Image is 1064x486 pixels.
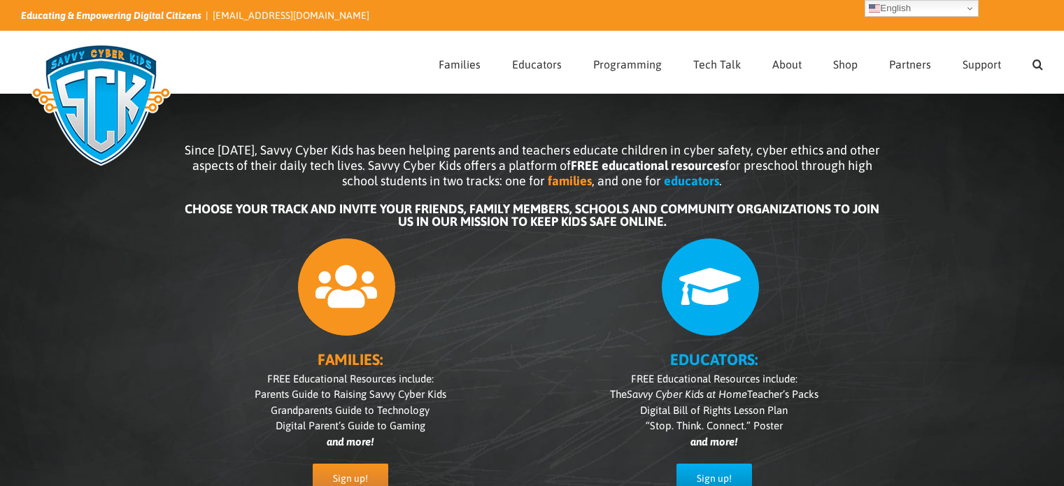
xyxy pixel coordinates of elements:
span: Grandparents Guide to Technology [271,404,430,416]
span: Digital Parent’s Guide to Gaming [276,420,425,431]
b: CHOOSE YOUR TRACK AND INVITE YOUR FRIENDS, FAMILY MEMBERS, SCHOOLS AND COMMUNITY ORGANIZATIONS TO... [185,201,879,229]
b: FAMILIES: [318,350,383,369]
a: Search [1033,31,1043,93]
span: The Teacher’s Packs [610,388,818,400]
a: Partners [889,31,931,93]
img: Savvy Cyber Kids Logo [21,35,181,175]
span: Families [439,59,481,70]
i: and more! [690,436,737,448]
span: Parents Guide to Raising Savvy Cyber Kids [255,388,446,400]
a: Educators [512,31,562,93]
i: and more! [327,436,374,448]
a: Families [439,31,481,93]
span: Sign up! [697,473,732,485]
img: en [869,3,880,14]
span: Educators [512,59,562,70]
span: FREE Educational Resources include: [631,373,797,385]
a: Shop [833,31,858,93]
span: Shop [833,59,858,70]
span: . [719,173,722,188]
span: Since [DATE], Savvy Cyber Kids has been helping parents and teachers educate children in cyber sa... [185,143,880,188]
span: “Stop. Think. Connect.” Poster [646,420,783,431]
span: , and one for [592,173,661,188]
span: About [772,59,802,70]
a: Tech Talk [693,31,741,93]
span: Digital Bill of Rights Lesson Plan [640,404,788,416]
b: EDUCATORS: [670,350,758,369]
span: FREE Educational Resources include: [267,373,434,385]
nav: Main Menu [439,31,1043,93]
span: Tech Talk [693,59,741,70]
a: About [772,31,802,93]
span: Programming [593,59,662,70]
b: FREE educational resources [571,158,725,173]
a: Support [963,31,1001,93]
b: families [548,173,592,188]
span: Support [963,59,1001,70]
b: educators [664,173,719,188]
i: Savvy Cyber Kids at Home [627,388,747,400]
span: Sign up! [333,473,368,485]
span: Partners [889,59,931,70]
a: [EMAIL_ADDRESS][DOMAIN_NAME] [213,10,369,21]
a: Programming [593,31,662,93]
i: Educating & Empowering Digital Citizens [21,10,201,21]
